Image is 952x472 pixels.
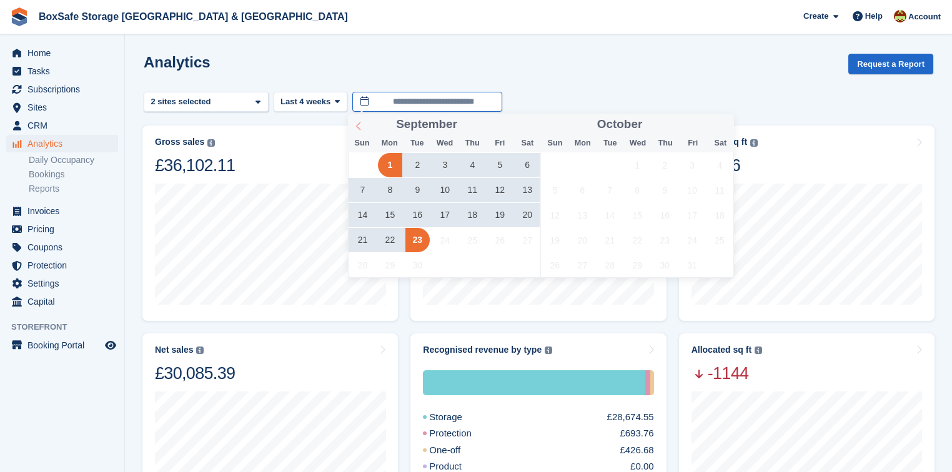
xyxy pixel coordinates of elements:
[27,117,102,134] span: CRM
[6,62,118,80] a: menu
[708,203,732,227] span: October 18, 2025
[404,139,431,147] span: Tue
[541,139,568,147] span: Sun
[27,337,102,354] span: Booking Portal
[708,228,732,252] span: October 25, 2025
[598,253,622,277] span: October 28, 2025
[460,203,485,227] span: September 18, 2025
[570,253,595,277] span: October 27, 2025
[11,321,124,333] span: Storefront
[29,154,118,166] a: Daily Occupancy
[423,370,645,395] div: Storage
[645,370,651,395] div: Protection
[6,238,118,256] a: menu
[6,44,118,62] a: menu
[680,203,705,227] span: October 17, 2025
[274,92,347,112] button: Last 4 weeks
[378,178,402,202] span: September 8, 2025
[680,228,705,252] span: October 24, 2025
[376,139,404,147] span: Mon
[680,178,705,202] span: October 10, 2025
[155,137,204,147] div: Gross sales
[865,10,883,22] span: Help
[543,228,567,252] span: October 19, 2025
[144,54,211,71] h2: Analytics
[625,178,650,202] span: October 8, 2025
[624,139,652,147] span: Wed
[515,153,540,177] span: September 6, 2025
[6,220,118,238] a: menu
[545,347,552,354] img: icon-info-grey-7440780725fd019a000dd9b08b2336e03edf1995a4989e88bcd33f0948082b44.svg
[755,347,762,354] img: icon-info-grey-7440780725fd019a000dd9b08b2336e03edf1995a4989e88bcd33f0948082b44.svg
[405,153,430,177] span: September 2, 2025
[6,99,118,116] a: menu
[459,139,486,147] span: Thu
[207,139,215,147] img: icon-info-grey-7440780725fd019a000dd9b08b2336e03edf1995a4989e88bcd33f0948082b44.svg
[27,62,102,80] span: Tasks
[378,203,402,227] span: September 15, 2025
[27,81,102,98] span: Subscriptions
[570,228,595,252] span: October 20, 2025
[598,203,622,227] span: October 14, 2025
[460,153,485,177] span: September 4, 2025
[350,178,375,202] span: September 7, 2025
[433,228,457,252] span: September 24, 2025
[27,99,102,116] span: Sites
[27,238,102,256] span: Coupons
[155,363,235,384] div: £30,085.39
[680,253,705,277] span: October 31, 2025
[908,11,941,23] span: Account
[27,275,102,292] span: Settings
[750,139,758,147] img: icon-info-grey-7440780725fd019a000dd9b08b2336e03edf1995a4989e88bcd33f0948082b44.svg
[149,96,216,108] div: 2 sites selected
[625,253,650,277] span: October 29, 2025
[708,178,732,202] span: October 11, 2025
[396,119,457,130] span: September
[653,228,677,252] span: October 23, 2025
[10,7,29,26] img: stora-icon-8386f47178a22dfd0bd8f6a31ec36ba5ce8667c1dd55bd0f319d3a0aa187defe.svg
[570,178,595,202] span: October 6, 2025
[34,6,353,27] a: BoxSafe Storage [GEOGRAPHIC_DATA] & [GEOGRAPHIC_DATA]
[6,202,118,220] a: menu
[6,275,118,292] a: menu
[488,203,512,227] span: September 19, 2025
[405,253,430,277] span: September 30, 2025
[642,118,682,131] input: Year
[680,153,705,177] span: October 3, 2025
[543,178,567,202] span: October 5, 2025
[515,203,540,227] span: September 20, 2025
[692,363,762,384] span: -1144
[27,220,102,238] span: Pricing
[460,178,485,202] span: September 11, 2025
[350,253,375,277] span: September 28, 2025
[457,118,497,131] input: Year
[27,44,102,62] span: Home
[707,139,734,147] span: Sat
[350,228,375,252] span: September 21, 2025
[6,81,118,98] a: menu
[597,119,642,130] span: October
[423,345,542,355] div: Recognised revenue by type
[423,426,502,441] div: Protection
[29,183,118,195] a: Reports
[27,257,102,274] span: Protection
[486,139,513,147] span: Fri
[405,228,430,252] span: September 23, 2025
[848,54,933,74] button: Request a Report
[625,228,650,252] span: October 22, 2025
[433,203,457,227] span: September 17, 2025
[6,293,118,310] a: menu
[650,370,653,395] div: One-off
[431,139,459,147] span: Wed
[405,178,430,202] span: September 9, 2025
[515,178,540,202] span: September 13, 2025
[378,153,402,177] span: September 1, 2025
[155,345,193,355] div: Net sales
[607,410,654,425] div: £28,674.55
[653,253,677,277] span: October 30, 2025
[488,153,512,177] span: September 5, 2025
[692,345,751,355] div: Allocated sq ft
[620,426,653,441] div: £693.76
[653,203,677,227] span: October 16, 2025
[598,178,622,202] span: October 7, 2025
